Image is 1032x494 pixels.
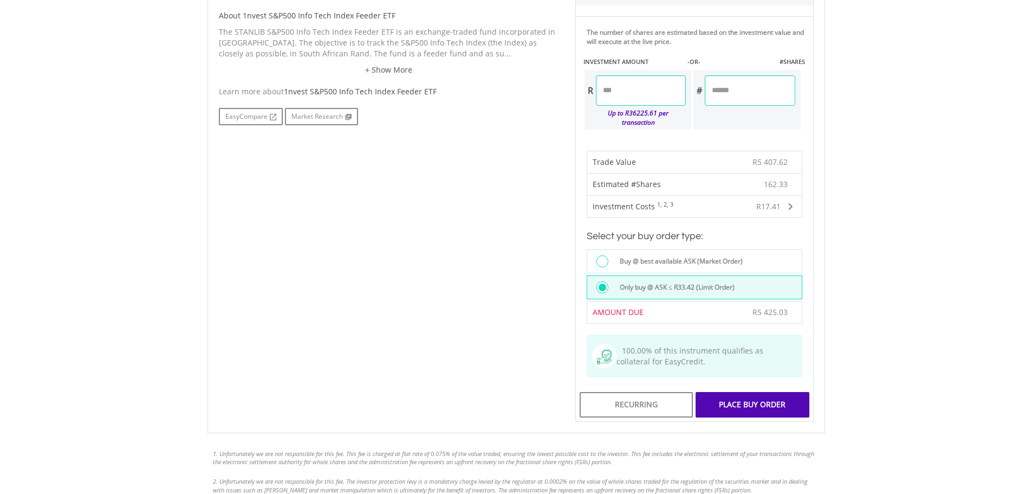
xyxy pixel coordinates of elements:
[285,108,358,125] a: Market Research
[752,307,788,317] span: R5 425.03
[585,75,596,106] div: R
[580,392,693,417] div: Recurring
[219,10,559,21] h5: About 1nvest S&P500 Info Tech Index Feeder ETF
[219,86,559,97] div: Learn more about
[219,108,283,125] a: EasyCompare
[213,477,820,494] li: 2. Unfortunately we are not responsible for this fee. The investor protection levy is a mandatory...
[284,86,437,97] span: 1nvest S&P500 Info Tech Index Feeder ETF
[593,157,636,167] span: Trade Value
[696,392,809,417] div: Place Buy Order
[616,345,763,367] span: 100.00% of this instrument qualifies as collateral for EasyCredit.
[219,65,559,75] a: + Show More
[583,57,648,66] label: INVESTMENT AMOUNT
[657,201,673,208] sup: 1, 2, 3
[593,307,644,317] span: AMOUNT DUE
[613,255,743,267] label: Buy @ best available ASK (Market Order)
[613,281,735,293] label: Only buy @ ASK ≤ R33.42 (Limit Order)
[585,106,686,130] div: Up to R36225.61 per transaction
[593,201,655,211] span: Investment Costs
[587,28,809,46] div: The number of shares are estimated based on the investment value and will execute at the live price.
[764,179,788,190] span: 162.33
[780,57,805,66] label: #SHARES
[752,157,788,167] span: R5 407.62
[593,179,661,189] span: Estimated #Shares
[219,27,559,59] p: The STANLIB S&P500 Info Tech Index Feeder ETF is an exchange-traded fund incorporated in [GEOGRAP...
[693,75,705,106] div: #
[687,57,700,66] label: -OR-
[213,450,820,466] li: 1. Unfortunately we are not responsible for this fee. This fee is charged at flat rate of 0.075% ...
[756,201,781,211] span: R17.41
[597,350,612,364] img: collateral-qualifying-green.svg
[587,229,802,244] h3: Select your buy order type:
